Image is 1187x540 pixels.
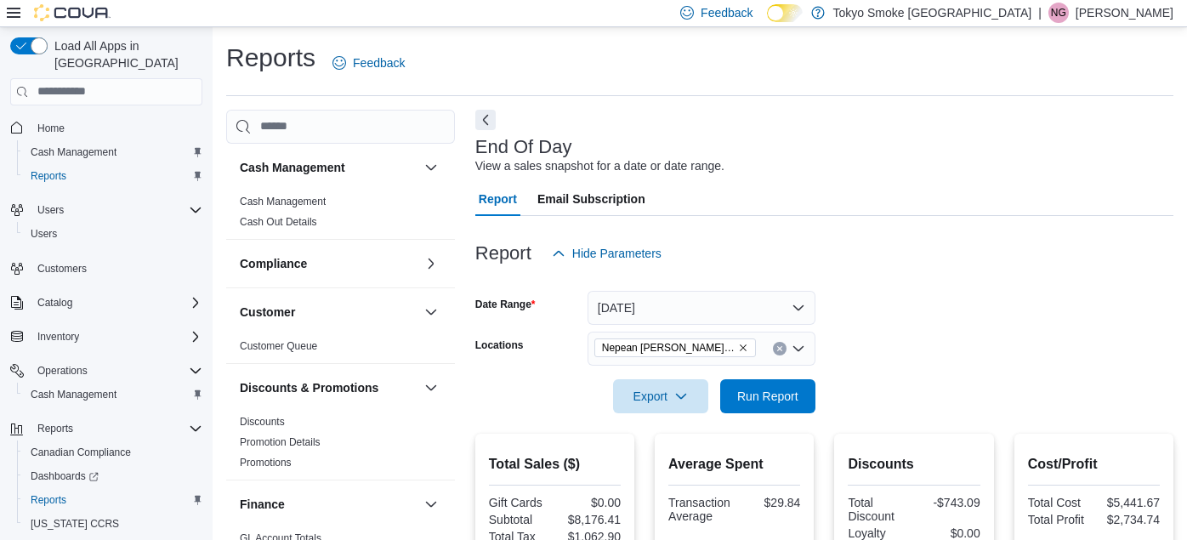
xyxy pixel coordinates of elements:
span: Canadian Compliance [31,446,131,459]
div: View a sales snapshot for a date or date range. [475,157,724,175]
span: Feedback [701,4,753,21]
span: Load All Apps in [GEOGRAPHIC_DATA] [48,37,202,71]
span: Inventory [37,330,79,344]
button: Home [3,116,209,140]
span: Dark Mode [767,22,768,23]
button: Cash Management [17,140,209,164]
p: | [1038,3,1042,23]
button: Customers [3,256,209,281]
div: Subtotal [489,513,552,526]
button: Hide Parameters [545,236,668,270]
div: $2,734.74 [1097,513,1160,526]
a: Promotions [240,457,292,469]
h2: Total Sales ($) [489,454,621,475]
a: Cash Out Details [240,216,317,228]
button: Finance [240,496,417,513]
h2: Cost/Profit [1028,454,1160,475]
span: Hide Parameters [572,245,662,262]
div: Discounts & Promotions [226,412,455,480]
a: Canadian Compliance [24,442,138,463]
span: Customers [37,262,87,276]
button: [DATE] [588,291,815,325]
span: Cash Management [31,388,116,401]
a: Discounts [240,416,285,428]
h2: Discounts [848,454,980,475]
span: Users [24,224,202,244]
a: Customer Queue [240,340,317,352]
span: NG [1051,3,1066,23]
button: Users [3,198,209,222]
span: Run Report [737,388,798,405]
span: Catalog [37,296,72,310]
div: Transaction Average [668,496,731,523]
span: Dashboards [31,469,99,483]
span: [US_STATE] CCRS [31,517,119,531]
span: Reports [31,493,66,507]
p: Tokyo Smoke [GEOGRAPHIC_DATA] [833,3,1032,23]
a: Reports [24,490,73,510]
button: Finance [421,494,441,514]
a: Cash Management [240,196,326,207]
span: Catalog [31,293,202,313]
button: [US_STATE] CCRS [17,512,209,536]
div: Total Discount [848,496,911,523]
span: Cash Management [31,145,116,159]
a: Cash Management [24,142,123,162]
div: $5,441.67 [1097,496,1160,509]
span: Promotions [240,456,292,469]
button: Cash Management [421,157,441,178]
button: Inventory [31,327,86,347]
div: $29.84 [738,496,801,509]
button: Users [17,222,209,246]
span: Nepean [PERSON_NAME] [PERSON_NAME] [602,339,735,356]
div: $0.00 [558,496,621,509]
button: Reports [31,418,80,439]
div: $8,176.41 [558,513,621,526]
button: Catalog [31,293,79,313]
a: Reports [24,166,73,186]
div: -$743.09 [917,496,980,509]
h3: Finance [240,496,285,513]
span: Users [37,203,64,217]
h3: Customer [240,304,295,321]
input: Dark Mode [767,4,803,22]
button: Discounts & Promotions [421,378,441,398]
span: Reports [24,490,202,510]
div: Gift Cards [489,496,552,509]
a: Promotion Details [240,436,321,448]
a: Cash Management [24,384,123,405]
span: Email Subscription [537,182,645,216]
p: [PERSON_NAME] [1076,3,1173,23]
h2: Average Spent [668,454,800,475]
button: Compliance [240,255,417,272]
span: Users [31,200,202,220]
button: Open list of options [792,342,805,355]
h1: Reports [226,41,315,75]
button: Remove Nepean Chapman Mills from selection in this group [738,343,748,353]
button: Inventory [3,325,209,349]
div: Customer [226,336,455,363]
a: Home [31,118,71,139]
button: Customer [240,304,417,321]
a: Feedback [326,46,412,80]
button: Cash Management [240,159,417,176]
span: Export [623,379,698,413]
span: Customer Queue [240,339,317,353]
span: Feedback [353,54,405,71]
span: Cash Management [24,142,202,162]
button: Export [613,379,708,413]
span: Cash Out Details [240,215,317,229]
span: Nepean Chapman Mills [594,338,756,357]
span: Canadian Compliance [24,442,202,463]
button: Customer [421,302,441,322]
button: Reports [17,488,209,512]
div: $0.00 [925,526,980,540]
h3: Compliance [240,255,307,272]
button: Reports [3,417,209,441]
a: Dashboards [24,466,105,486]
button: Run Report [720,379,815,413]
div: Total Profit [1028,513,1091,526]
h3: Cash Management [240,159,345,176]
button: Discounts & Promotions [240,379,417,396]
h3: Discounts & Promotions [240,379,378,396]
